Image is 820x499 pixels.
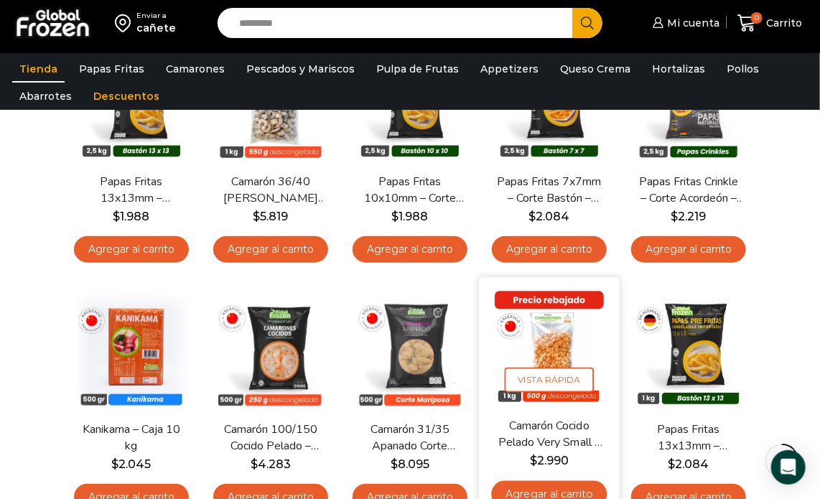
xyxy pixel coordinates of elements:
bdi: 4.283 [251,457,291,471]
a: Camarón Cocido Pelado Very Small – Bronze – Caja 10 kg [496,418,603,452]
a: Hortalizas [645,55,712,83]
bdi: 5.819 [253,210,289,223]
span: $ [668,457,676,471]
a: Tienda [12,55,65,83]
bdi: 2.990 [530,454,569,468]
button: Search button [572,8,602,38]
a: 0 Carrito [734,6,806,40]
span: $ [113,210,121,223]
a: Camarón 31/35 Apanado Corte Mariposa – Bronze – Caja 5 kg [357,421,463,454]
span: $ [253,210,261,223]
a: Kanikama – Caja 10 kg [78,421,185,454]
a: Camarones [159,55,232,83]
span: $ [112,457,119,471]
bdi: 2.219 [671,210,707,223]
a: Abarrotes [12,83,79,110]
a: Descuentos [86,83,167,110]
a: Papas Fritas 13x13mm – Formato 1 kg – Caja 10 kg [635,421,742,454]
div: Open Intercom Messenger [771,450,806,485]
span: Mi cuenta [663,16,719,30]
span: Carrito [763,16,802,30]
a: Papas Fritas [72,55,152,83]
bdi: 1.988 [113,210,150,223]
a: Pollos [719,55,766,83]
a: Papas Fritas 13x13mm – Formato 2,5 kg – Caja 10 kg [78,174,185,207]
a: Agregar al carrito: “Camarón 36/40 Crudo Pelado sin Vena - Bronze - Caja 10 kg” [213,236,328,263]
a: Agregar al carrito: “Papas Fritas 13x13mm - Formato 2,5 kg - Caja 10 kg” [74,236,189,263]
div: cañete [136,21,176,35]
a: Pescados y Mariscos [239,55,362,83]
a: Papas Fritas Crinkle – Corte Acordeón – Caja 10 kg [635,174,742,207]
span: 0 [751,12,763,24]
bdi: 2.084 [668,457,709,471]
div: Enviar a [136,11,176,21]
img: address-field-icon.svg [115,11,136,35]
bdi: 2.045 [112,457,152,471]
a: Agregar al carrito: “Papas Fritas Crinkle - Corte Acordeón - Caja 10 kg” [631,236,746,263]
span: $ [392,210,399,223]
span: $ [671,210,679,223]
span: $ [529,210,536,223]
bdi: 8.095 [391,457,429,471]
a: Queso Crema [553,55,638,83]
a: Papas Fritas 7x7mm – Corte Bastón – Caja 10 kg [496,174,602,207]
a: Agregar al carrito: “Papas Fritas 10x10mm - Corte Bastón - Caja 10 kg” [353,236,467,263]
a: Appetizers [473,55,546,83]
a: Agregar al carrito: “Papas Fritas 7x7mm - Corte Bastón - Caja 10 kg” [492,236,607,263]
span: $ [391,457,398,471]
a: Mi cuenta [649,9,719,37]
a: Camarón 100/150 Cocido Pelado – Bronze – Caja 10 kg [218,421,324,454]
span: $ [251,457,258,471]
span: $ [530,454,537,468]
a: Papas Fritas 10x10mm – Corte Bastón – Caja 10 kg [357,174,463,207]
a: Camarón 36/40 [PERSON_NAME] sin Vena – Bronze – Caja 10 kg [218,174,324,207]
bdi: 2.084 [529,210,570,223]
bdi: 1.988 [392,210,429,223]
span: Vista Rápida [505,368,594,393]
a: Pulpa de Frutas [369,55,466,83]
